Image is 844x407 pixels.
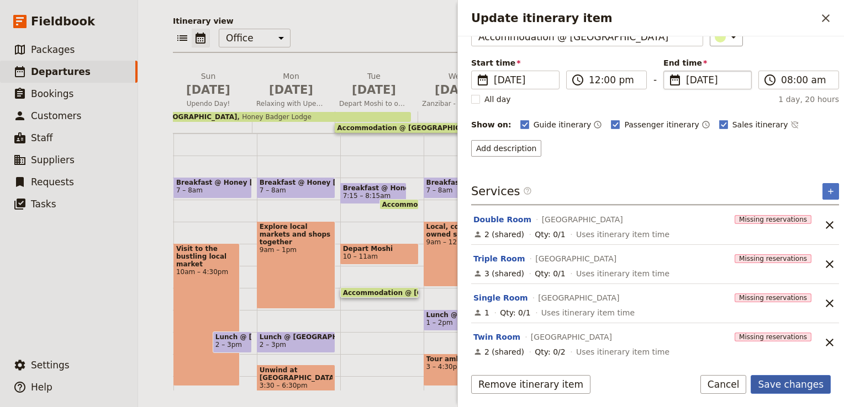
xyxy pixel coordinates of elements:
[31,88,73,99] span: Bookings
[790,118,799,131] button: Time not shown on sales itinerary
[173,243,240,386] div: Visit to the bustling local market10am – 4:30pm
[260,333,333,341] span: Lunch @ [GEOGRAPHIC_DATA]
[426,186,453,194] span: 7 – 8am
[424,354,502,386] div: Tour ambling3 – 4:30pm
[735,293,811,302] span: Missing reservations
[816,9,835,28] button: Close drawer
[31,66,91,77] span: Departures
[531,331,612,342] span: [GEOGRAPHIC_DATA]
[213,331,252,353] div: Lunch @ [GEOGRAPHIC_DATA]2 – 3pm
[484,94,511,105] span: All day
[176,186,203,194] span: 7 – 8am
[173,15,809,26] p: Itinerary view
[252,71,335,111] button: Mon [DATE]Relaxing with Upendo
[820,216,839,234] button: Unlink service
[260,366,333,382] span: Unwind at [GEOGRAPHIC_DATA]
[700,375,747,394] button: Cancel
[424,221,502,287] div: Local, community-owned spice farm9am – 12pm
[339,71,409,98] h2: Tue
[473,229,524,240] div: 2 (shared)
[176,268,238,276] span: 10am – 4:30pm
[173,71,243,98] h2: Sun
[735,333,811,341] span: Missing reservations
[471,57,560,68] span: Start time
[471,28,703,46] input: Name
[710,28,743,46] button: ​
[173,82,243,98] span: [DATE]
[471,183,532,200] h3: Services
[686,73,745,87] span: [DATE]
[257,221,335,309] div: Explore local markets and shops together9am – 1pm
[751,375,831,394] button: Save changes
[735,254,811,263] span: Missing reservations
[169,99,247,108] span: Upendo Day!
[339,82,409,98] span: [DATE]
[494,73,552,87] span: [DATE]
[535,346,565,357] div: Qty: 0/2
[260,341,286,349] span: 2 – 3pm
[701,118,710,131] button: Time shown on passenger itinerary
[31,13,95,30] span: Fieldbook
[523,186,532,200] span: ​
[340,287,419,298] div: Accommodation @ [GEOGRAPHIC_DATA]
[624,119,699,130] span: Passenger itinerary
[424,309,502,331] div: Lunch @ [PERSON_NAME] on Hurumzi1 – 2pm
[340,243,419,265] div: Depart Moshi10 – 11am
[571,73,584,87] span: ​
[422,82,492,98] span: [DATE]
[176,179,249,186] span: Breakfast @ Honey [GEOGRAPHIC_DATA]
[426,223,499,238] span: Local, community-owned spice farm
[426,355,499,363] span: Tour ambling
[473,253,525,264] button: Edit this service option
[820,333,839,352] span: Unlink service
[426,179,499,186] span: Breakfast @ [PERSON_NAME] on Hurumzi
[471,10,816,26] h2: Update itinerary item
[337,124,486,132] span: Accommodation @ [GEOGRAPHIC_DATA]
[31,382,52,393] span: Help
[260,382,333,389] span: 3:30 – 6:30pm
[541,307,635,318] span: Uses itinerary item time
[340,183,407,204] div: Breakfast @ Honey [GEOGRAPHIC_DATA]7:15 – 8:15am
[426,319,453,326] span: 1 – 2pm
[343,245,416,253] span: Depart Moshi
[534,119,592,130] span: Guide itinerary
[31,154,75,165] span: Suppliers
[822,183,839,200] button: Add service inclusion
[343,192,391,200] span: 7:15 – 8:15am
[260,186,286,194] span: 7 – 8am
[471,140,541,157] button: Add description
[424,177,502,199] div: Breakfast @ [PERSON_NAME] on Hurumzi7 – 8am
[576,229,669,240] span: Uses itinerary item time
[523,186,532,195] span: ​
[252,99,330,108] span: Relaxing with Upendo
[473,268,524,279] div: 3 (shared)
[500,307,530,318] div: Qty: 0/1
[663,57,752,68] span: End time
[192,29,210,47] button: Calendar view
[471,119,511,130] div: Show on:
[422,71,492,98] h2: Wed
[820,294,839,313] button: Unlink service
[778,94,839,105] span: 1 day, 20 hours
[31,132,53,143] span: Staff
[426,363,499,371] span: 3 – 4:30pm
[31,110,81,121] span: Customers
[237,113,311,121] span: Honey Badger Lodge
[256,82,326,98] span: [DATE]
[335,71,418,111] button: Tue [DATE]Depart Moshi to on to [GEOGRAPHIC_DATA]
[735,215,811,224] span: Missing reservations
[215,341,242,349] span: 2 – 3pm
[173,177,252,199] div: Breakfast @ Honey [GEOGRAPHIC_DATA]7 – 8am
[169,71,252,111] button: Sun [DATE]Upendo Day!
[343,184,404,192] span: Breakfast @ Honey [GEOGRAPHIC_DATA]
[215,333,249,341] span: Lunch @ [GEOGRAPHIC_DATA]
[732,119,788,130] span: Sales itinerary
[473,307,489,318] div: 1
[260,179,333,186] span: Breakfast @ Honey [GEOGRAPHIC_DATA]
[576,268,669,279] span: Uses itinerary item time
[542,214,623,225] span: [GEOGRAPHIC_DATA]
[426,311,499,319] span: Lunch @ [PERSON_NAME] on Hurumzi
[173,29,192,47] button: List view
[593,118,602,131] button: Time shown on guide itinerary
